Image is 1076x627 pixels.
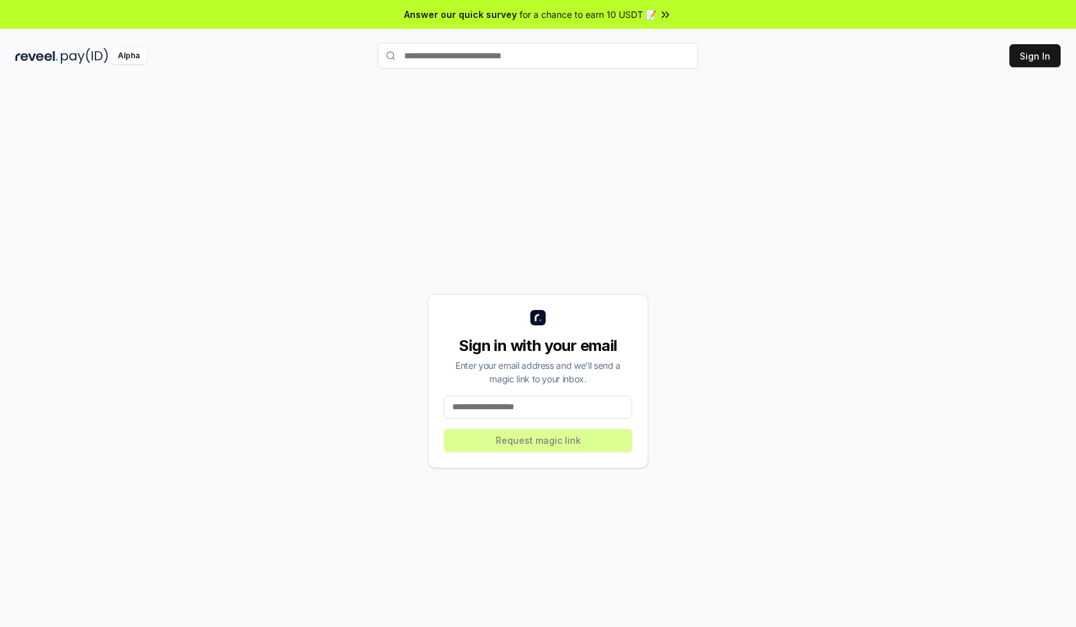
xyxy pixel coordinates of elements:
[530,310,546,325] img: logo_small
[444,359,632,386] div: Enter your email address and we’ll send a magic link to your inbox.
[404,8,517,21] span: Answer our quick survey
[111,48,147,64] div: Alpha
[1009,44,1061,67] button: Sign In
[444,336,632,356] div: Sign in with your email
[519,8,656,21] span: for a chance to earn 10 USDT 📝
[61,48,108,64] img: pay_id
[15,48,58,64] img: reveel_dark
